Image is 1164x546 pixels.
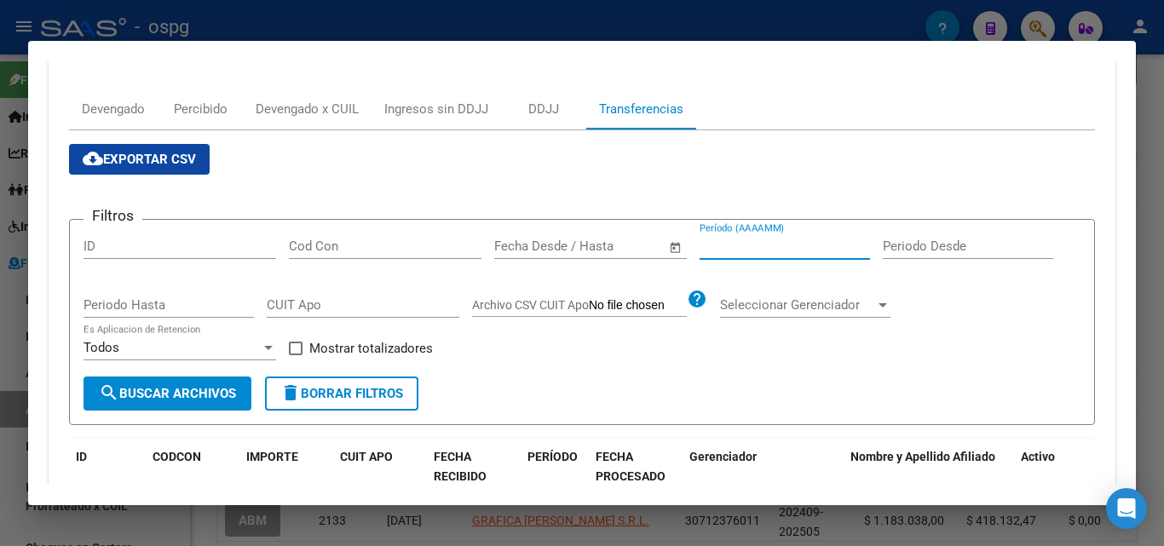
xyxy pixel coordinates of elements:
span: Borrar Filtros [280,386,403,401]
mat-icon: help [687,289,707,309]
mat-icon: cloud_download [83,148,103,169]
span: ID [76,450,87,463]
span: CUIT APO [340,450,393,463]
span: Seleccionar Gerenciador [720,297,875,313]
button: Buscar Archivos [84,376,251,411]
div: Ingresos sin DDJJ [384,100,488,118]
datatable-header-cell: FECHA PROCESADO [589,439,683,495]
span: Exportar CSV [83,152,196,167]
button: Borrar Filtros [265,376,418,411]
div: Devengado x CUIL [256,100,359,118]
div: Percibido [174,100,228,118]
span: Activo [1021,450,1055,463]
span: PERÍODO [527,450,578,463]
span: Gerenciador [689,450,757,463]
datatable-header-cell: Gerenciador [683,439,844,495]
h3: Filtros [84,206,142,225]
mat-icon: delete [280,382,301,403]
datatable-header-cell: ID [69,439,146,495]
span: IMPORTE [246,450,298,463]
div: Open Intercom Messenger [1106,488,1147,529]
div: DDJJ [528,100,559,118]
input: Fecha inicio [494,239,563,254]
span: CODCON [153,450,201,463]
span: Nombre y Apellido Afiliado [850,450,995,463]
span: Archivo CSV CUIT Apo [472,298,589,312]
datatable-header-cell: PERÍODO [521,439,589,495]
datatable-header-cell: FECHA RECIBIDO [427,439,521,495]
span: FECHA PROCESADO [596,450,666,483]
span: Buscar Archivos [99,386,236,401]
datatable-header-cell: CUIT APO [333,439,427,495]
button: Open calendar [666,238,686,257]
div: Devengado [82,100,145,118]
mat-icon: search [99,382,119,403]
span: Todos [84,340,119,355]
input: Archivo CSV CUIT Apo [589,298,687,313]
input: Fecha fin [579,239,661,254]
datatable-header-cell: Activo [1014,439,1082,495]
datatable-header-cell: Nombre y Apellido Afiliado [844,439,1014,495]
div: Transferencias [599,100,683,118]
datatable-header-cell: CODCON [146,439,205,495]
button: Exportar CSV [69,144,210,175]
datatable-header-cell: IMPORTE [239,439,333,495]
span: FECHA RECIBIDO [434,450,487,483]
span: Mostrar totalizadores [309,338,433,359]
